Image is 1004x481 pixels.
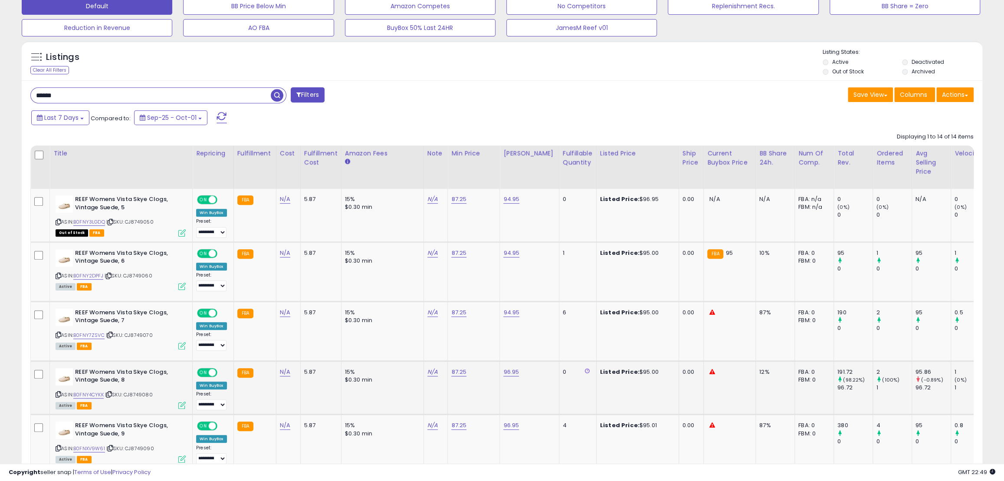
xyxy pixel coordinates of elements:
span: All listings currently available for purchase on Amazon [56,402,75,409]
a: 94.95 [503,249,519,257]
div: 15% [345,195,417,203]
a: B0FNY4CYKK [73,391,104,399]
div: FBA: n/a [798,195,827,203]
div: FBA: 0 [798,422,827,429]
div: 0.00 [682,249,697,257]
div: 190 [837,309,873,316]
div: FBM: 0 [798,257,827,265]
div: 380 [837,422,873,429]
div: 4 [876,422,912,429]
div: Preset: [196,218,227,238]
div: 96.72 [837,384,873,392]
div: Win BuyBox [196,435,227,443]
div: 0.8 [955,422,990,429]
a: N/A [427,195,438,204]
div: 0 [876,438,912,445]
div: 191.72 [837,368,873,376]
a: 94.95 [503,308,519,317]
a: N/A [280,368,290,376]
a: 94.95 [503,195,519,204]
small: (0%) [876,204,889,211]
div: $95.01 [600,422,672,429]
span: FBA [77,283,92,290]
span: OFF [216,196,230,204]
a: N/A [427,308,438,317]
small: (100%) [882,376,899,383]
div: Win BuyBox [196,322,227,330]
div: 0 [876,195,912,203]
div: Title [53,149,189,158]
small: (0%) [955,376,967,383]
div: $0.30 min [345,430,417,438]
div: $0.30 min [345,376,417,384]
a: 96.95 [503,368,519,376]
div: 0 [955,324,990,332]
div: Win BuyBox [196,382,227,389]
b: Listed Price: [600,368,640,376]
div: 0 [876,324,912,332]
a: B0FNY7ZSVC [73,332,105,339]
div: 15% [345,249,417,257]
div: Velocity [955,149,986,158]
span: N/A [709,195,720,203]
span: Columns [900,90,927,99]
b: REEF Womens Vista Skye Clogs, Vintage Suede, 8 [75,368,180,386]
button: JamesM Reef v01 [506,19,657,36]
a: N/A [280,308,290,317]
div: FBA: 0 [798,368,827,376]
small: (98.22%) [843,376,865,383]
span: All listings that are currently out of stock and unavailable for purchase on Amazon [56,229,88,237]
div: 95 [915,309,951,316]
a: N/A [427,421,438,430]
div: 12% [759,368,788,376]
button: Filters [291,87,325,102]
div: ASIN: [56,422,186,462]
div: FBM: 0 [798,316,827,324]
div: 15% [345,309,417,316]
div: Ordered Items [876,149,908,167]
small: FBA [237,368,253,378]
span: All listings currently available for purchase on Amazon [56,283,75,290]
div: Note [427,149,444,158]
div: [PERSON_NAME] [503,149,555,158]
b: REEF Womens Vista Skye Clogs, Vintage Suede, 9 [75,422,180,440]
span: All listings currently available for purchase on Amazon [56,343,75,350]
div: Fulfillment Cost [304,149,338,167]
div: ASIN: [56,195,186,236]
span: FBA [89,229,104,237]
div: Avg Selling Price [915,149,947,176]
div: 1 [876,249,912,257]
span: ON [198,196,209,204]
div: Amazon Fees [345,149,420,158]
div: 2 [876,309,912,316]
div: $96.95 [600,195,672,203]
span: Sep-25 - Oct-01 [147,113,197,122]
span: Last 7 Days [44,113,79,122]
div: Ship Price [682,149,700,167]
div: seller snap | | [9,468,151,477]
div: 0 [837,265,873,273]
span: Compared to: [91,114,131,122]
div: Preset: [196,391,227,411]
button: AO FBA [183,19,334,36]
div: 0.00 [682,309,697,316]
div: ASIN: [56,309,186,349]
small: FBA [237,195,253,205]
label: Out of Stock [832,68,864,75]
div: Fulfillment [237,149,272,158]
div: 95 [915,249,951,257]
div: 5.87 [304,309,335,316]
div: 0 [955,211,990,219]
a: 87.25 [451,421,466,430]
div: 5.87 [304,195,335,203]
span: | SKU: CJ8749080 [105,391,153,398]
div: 0 [955,195,990,203]
button: Save View [848,87,893,102]
a: 96.95 [503,421,519,430]
div: Displaying 1 to 14 of 14 items [897,133,974,141]
button: Sep-25 - Oct-01 [134,110,207,125]
a: Terms of Use [74,468,111,476]
a: N/A [280,249,290,257]
a: B0FNY2DPFJ [73,272,103,280]
img: 21x0AqJAO5L._SL40_.jpg [56,422,73,439]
